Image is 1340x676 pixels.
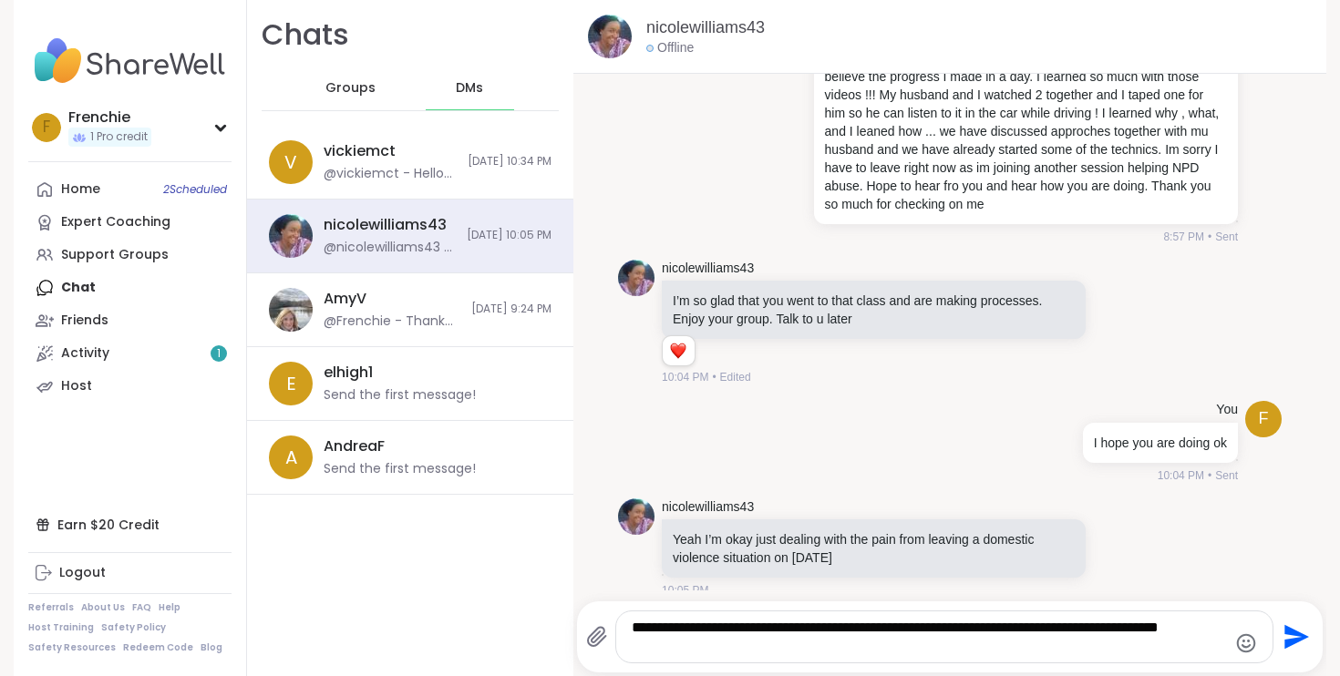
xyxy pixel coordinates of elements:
a: nicolewilliams43 [662,498,754,517]
span: 10:04 PM [1158,467,1204,484]
a: Logout [28,557,232,589]
span: 8:57 PM [1163,229,1204,245]
a: Help [159,601,180,614]
div: Host [61,377,92,395]
img: https://sharewell-space-live.sfo3.digitaloceanspaces.com/user-generated/4517d329-9ca6-439b-83ad-b... [269,288,313,332]
div: nicolewilliams43 [324,215,447,235]
a: Home2Scheduled [28,173,232,206]
a: Friends [28,304,232,337]
button: Emoji picker [1235,632,1257,654]
span: Sent [1215,467,1238,484]
span: F [1258,406,1268,431]
div: Home [61,180,100,199]
span: [DATE] 10:05 PM [467,228,551,243]
h4: You [1216,401,1238,419]
img: https://sharewell-space-live.sfo3.digitaloceanspaces.com/user-generated/3403c148-dfcf-4217-9166-8... [618,260,655,296]
span: • [712,369,716,385]
div: Offline [646,39,694,57]
p: Yeah I’m okay just dealing with the pain from leaving a domestic violence situation on [DATE] [673,530,1075,567]
div: Support Groups [61,246,169,264]
div: Send the first message! [324,460,476,478]
span: 2 Scheduled [163,182,227,197]
span: DMs [456,79,483,97]
a: Host [28,370,232,403]
span: v [284,149,297,176]
div: elhigh1 [324,363,373,383]
span: Edited [720,369,751,385]
div: Reaction list [663,336,695,365]
p: I’m so glad that you went to that class and are making processes. Enjoy your group. Talk to u later [673,292,1075,328]
div: Frenchie [68,108,151,128]
a: Redeem Code [123,641,193,654]
a: Blog [201,641,222,654]
div: @Frenchie - Thank you so much [PERSON_NAME] for all your advices and wise words ! Very much appre... [324,312,460,331]
div: Activity [61,344,109,363]
div: Expert Coaching [61,213,170,231]
a: Activity1 [28,337,232,370]
span: • [1208,229,1211,245]
div: AndreaF [324,436,385,456]
span: [DATE] 10:34 PM [468,154,551,169]
a: nicolewilliams43 [662,260,754,278]
button: Send [1273,617,1314,658]
span: A [285,444,297,471]
div: Send the first message! [324,386,476,405]
a: Safety Policy [101,621,166,634]
a: nicolewilliams43 [646,16,765,39]
span: • [1208,467,1211,484]
span: e [286,370,296,397]
span: [DATE] 9:24 PM [471,302,551,317]
span: 10:05 PM [662,582,708,599]
span: 1 [217,346,221,362]
img: https://sharewell-space-live.sfo3.digitaloceanspaces.com/user-generated/3403c148-dfcf-4217-9166-8... [269,214,313,258]
div: @vickiemct - Hello [PERSON_NAME], I'm pleased to see you here. I've been with [PERSON_NAME] for a... [324,165,457,183]
div: Earn $20 Credit [28,508,232,541]
span: Groups [325,79,376,97]
a: Expert Coaching [28,206,232,239]
a: Host Training [28,621,94,634]
p: I hope you are doing ok [1094,434,1227,452]
div: vickiemct [324,141,396,161]
div: Friends [61,312,108,330]
a: Support Groups [28,239,232,271]
span: 10:04 PM [662,369,708,385]
a: About Us [81,601,125,614]
div: Logout [59,564,106,582]
span: Sent [1215,229,1238,245]
textarea: Type your message [632,619,1227,655]
a: FAQ [132,601,151,614]
span: F [43,116,50,139]
a: Safety Resources [28,641,116,654]
button: Reactions: love [668,343,687,358]
img: ShareWell Nav Logo [28,29,232,93]
div: AmyV [324,289,366,309]
h1: Chats [262,15,349,56]
img: https://sharewell-space-live.sfo3.digitaloceanspaces.com/user-generated/3403c148-dfcf-4217-9166-8... [618,498,655,535]
a: Referrals [28,601,74,614]
img: https://sharewell-space-live.sfo3.digitaloceanspaces.com/user-generated/3403c148-dfcf-4217-9166-8... [588,15,632,58]
span: 1 Pro credit [90,129,148,145]
div: @nicolewilliams43 - Yeah I’m okay just dealing with the pain from leaving a domestic violence sit... [324,239,456,257]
